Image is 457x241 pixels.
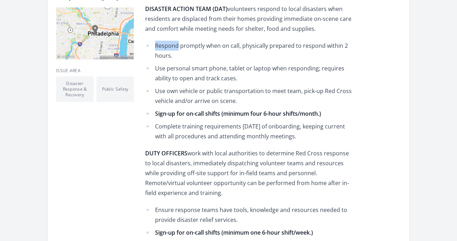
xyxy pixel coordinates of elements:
li: Respond promptly when on call, physically prepared to respond within 2 hours. [145,41,352,61]
h3: Issue area [56,68,134,74]
li: Public Safety [96,76,134,102]
li: Use personal smart phone, tablet or laptop when responding; requires ability to open and track ca... [145,63,352,83]
li: Disaster Response & Recovery [56,76,94,102]
p: work with local authorities to determine Red Cross response to local disasters, immediately dispa... [145,148,352,198]
li: Ensure response teams have tools, knowledge and resources needed to provide disaster relief servi... [145,205,352,225]
p: volunteers respond to local disasters when residents are displaced from their homes providing imm... [145,4,352,34]
strong: Sign-up for on-call shifts (minimum four 6-hour shifts/month.) [155,110,321,117]
img: Map [56,7,134,59]
li: Complete training requirements [DATE] of onboarding, keeping current with all procedures and atte... [145,121,352,141]
li: Use own vehicle or public transportation to meet team, pick-up Red Cross vehicle and/or arrive on... [145,86,352,106]
strong: DISASTER ACTION TEAM (DAT) [145,5,227,13]
strong: DUTY OFFICERS [145,149,188,157]
strong: Sign-up for on-call shifts (minimum one 6-hour shift/week.) [155,229,313,236]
